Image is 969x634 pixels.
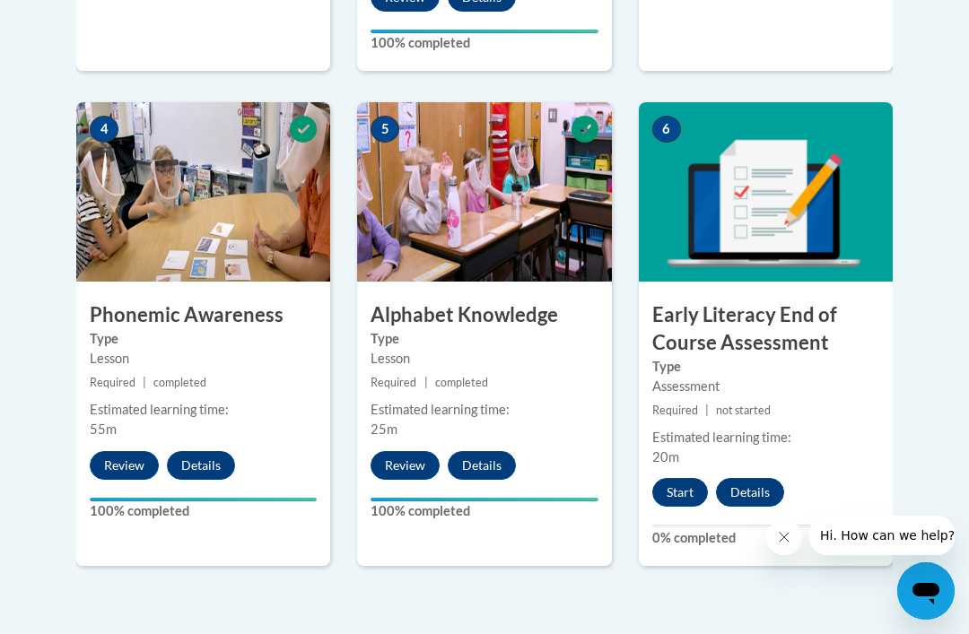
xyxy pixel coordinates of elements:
[76,102,330,282] img: Course Image
[371,421,397,437] span: 25m
[652,116,681,143] span: 6
[153,376,206,389] span: completed
[90,501,317,521] label: 100% completed
[639,301,893,357] h3: Early Literacy End of Course Assessment
[652,449,679,465] span: 20m
[90,329,317,349] label: Type
[371,33,598,53] label: 100% completed
[652,428,879,447] div: Estimated learning time:
[167,451,235,480] button: Details
[766,519,802,555] iframe: Close message
[90,451,159,480] button: Review
[371,349,598,369] div: Lesson
[424,376,428,389] span: |
[652,377,879,396] div: Assessment
[371,376,416,389] span: Required
[371,329,598,349] label: Type
[639,102,893,282] img: Course Image
[435,376,488,389] span: completed
[76,301,330,329] h3: Phonemic Awareness
[652,528,879,548] label: 0% completed
[371,498,598,501] div: Your progress
[716,404,771,417] span: not started
[371,451,440,480] button: Review
[90,376,135,389] span: Required
[371,30,598,33] div: Your progress
[448,451,516,480] button: Details
[897,562,955,620] iframe: Button to launch messaging window
[716,478,784,507] button: Details
[90,349,317,369] div: Lesson
[371,116,399,143] span: 5
[90,116,118,143] span: 4
[90,400,317,420] div: Estimated learning time:
[652,357,879,377] label: Type
[90,421,117,437] span: 55m
[357,102,611,282] img: Course Image
[652,478,708,507] button: Start
[809,516,955,555] iframe: Message from company
[705,404,709,417] span: |
[371,400,598,420] div: Estimated learning time:
[90,498,317,501] div: Your progress
[143,376,146,389] span: |
[371,501,598,521] label: 100% completed
[357,301,611,329] h3: Alphabet Knowledge
[652,404,698,417] span: Required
